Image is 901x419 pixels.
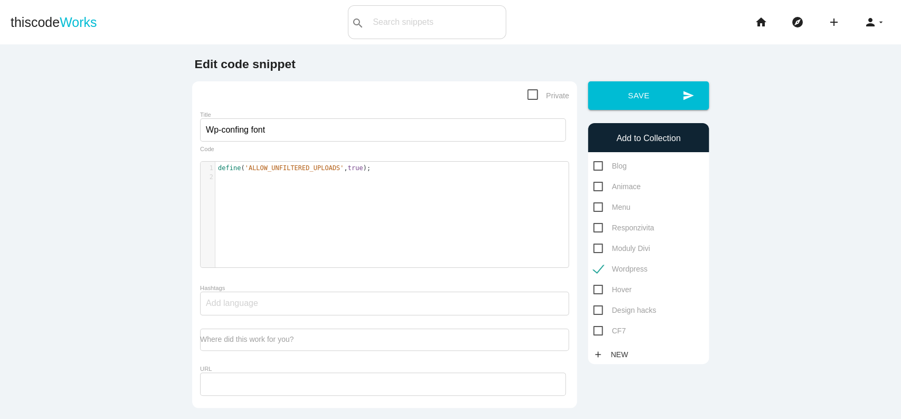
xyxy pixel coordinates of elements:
a: addNew [593,345,633,364]
label: Title [200,111,211,118]
b: Edit code snippet [195,57,296,71]
span: Responzivita [593,221,654,235]
i: send [682,81,694,110]
label: Hashtags [200,285,225,291]
div: 2 [201,173,215,182]
a: thiscodeWorks [11,5,97,39]
span: Moduly Divi [593,242,650,255]
span: define [218,164,241,172]
span: Private [527,89,569,103]
i: arrow_drop_down [877,5,885,39]
i: add [828,5,840,39]
label: Where did this work for you? [200,335,293,343]
span: Hover [593,283,631,296]
button: search [348,6,367,39]
span: Blog [593,160,627,173]
i: explore [791,5,804,39]
span: ( , ); [218,164,371,172]
span: Menu [593,201,630,214]
h6: Add to Collection [593,134,704,143]
span: true [348,164,363,172]
label: URL [200,366,212,372]
span: Wordpress [593,263,647,276]
div: 1 [201,164,215,173]
button: sendSave [588,81,709,110]
label: Code [200,146,214,153]
span: 'ALLOW_UNFILTERED_UPLOADS' [245,164,344,172]
span: Works [60,15,97,30]
input: Search snippets [367,11,506,33]
i: person [864,5,877,39]
i: search [352,6,364,40]
span: Animace [593,180,640,193]
span: Design hacks [593,304,656,317]
span: CF7 [593,324,625,338]
i: add [593,345,603,364]
input: Add language [206,292,269,314]
i: home [755,5,767,39]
